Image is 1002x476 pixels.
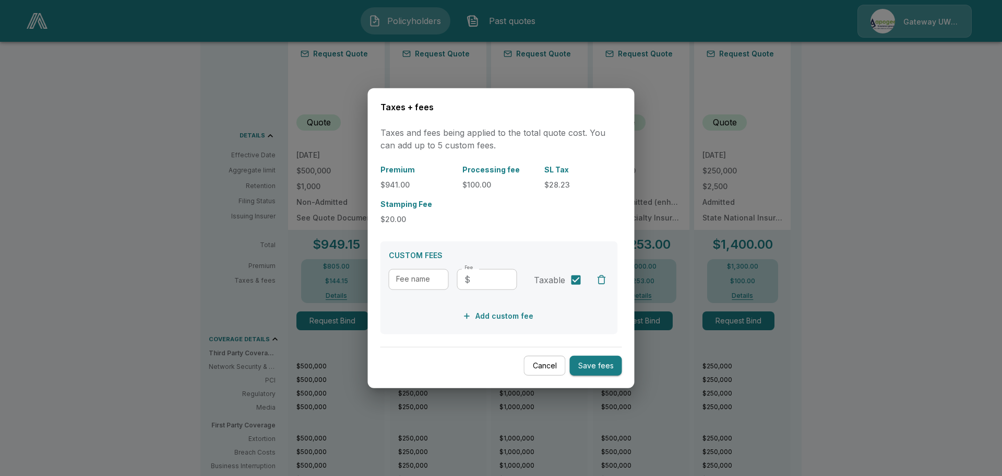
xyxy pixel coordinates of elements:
[380,126,622,152] p: Taxes and fees being applied to the total quote cost. You can add up to 5 custom fees.
[462,164,536,175] p: Processing fee
[544,164,618,175] p: SL Tax
[464,264,473,271] label: Fee
[464,273,470,286] p: $
[380,100,622,114] h6: Taxes + fees
[389,250,610,261] p: CUSTOM FEES
[544,179,618,190] p: $28.23
[524,355,566,376] button: Cancel
[380,214,454,225] p: $20.00
[570,355,622,376] button: Save fees
[534,274,565,286] span: Taxable
[461,307,538,326] button: Add custom fee
[462,179,536,190] p: $100.00
[380,199,454,210] p: Stamping Fee
[380,179,454,190] p: $941.00
[380,164,454,175] p: Premium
